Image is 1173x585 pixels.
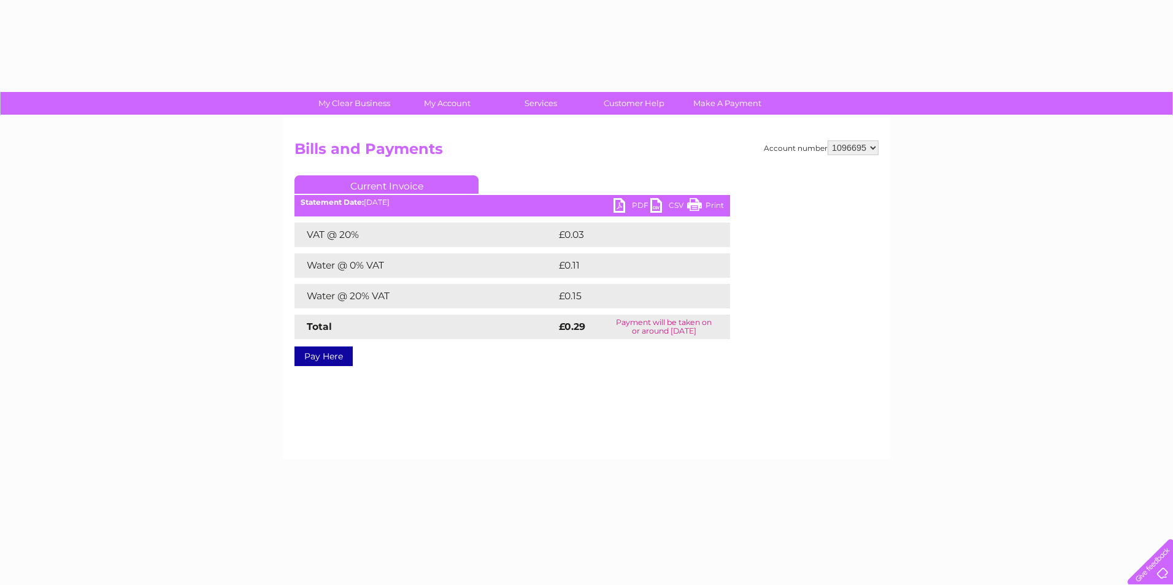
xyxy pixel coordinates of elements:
[650,198,687,216] a: CSV
[294,284,556,308] td: Water @ 20% VAT
[397,92,498,115] a: My Account
[583,92,685,115] a: Customer Help
[556,253,698,278] td: £0.11
[559,321,585,332] strong: £0.29
[301,197,364,207] b: Statement Date:
[613,198,650,216] a: PDF
[294,346,353,366] a: Pay Here
[677,92,778,115] a: Make A Payment
[687,198,724,216] a: Print
[490,92,591,115] a: Services
[764,140,879,155] div: Account number
[294,253,556,278] td: Water @ 0% VAT
[294,140,879,164] h2: Bills and Payments
[294,198,730,207] div: [DATE]
[598,315,730,339] td: Payment will be taken on or around [DATE]
[304,92,405,115] a: My Clear Business
[556,223,701,247] td: £0.03
[294,175,479,194] a: Current Invoice
[556,284,699,308] td: £0.15
[307,321,332,332] strong: Total
[294,223,556,247] td: VAT @ 20%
